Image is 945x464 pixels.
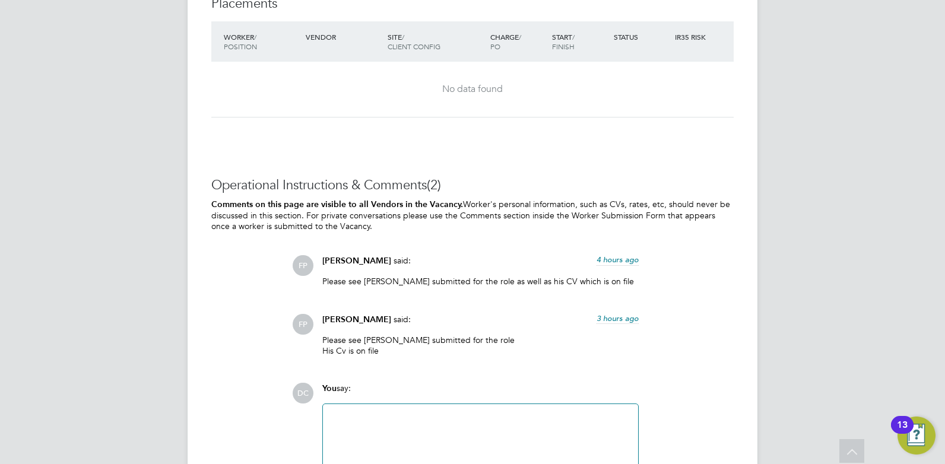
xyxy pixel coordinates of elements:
p: Please see [PERSON_NAME] submitted for the role as well as his CV which is on file [322,276,639,287]
div: Site [385,26,487,57]
button: Open Resource Center, 13 new notifications [898,417,936,455]
span: You [322,383,337,393]
div: IR35 Risk [672,26,713,47]
div: Charge [487,26,549,57]
span: (2) [427,177,441,193]
span: / Position [224,32,257,51]
span: FP [293,255,313,276]
span: [PERSON_NAME] [322,256,391,266]
span: FP [293,314,313,335]
span: [PERSON_NAME] [322,314,391,325]
span: / PO [490,32,521,51]
span: 3 hours ago [597,313,639,323]
div: Start [549,26,611,57]
span: / Client Config [388,32,440,51]
div: 13 [897,425,908,440]
h3: Operational Instructions & Comments [211,177,734,194]
div: No data found [223,83,722,96]
p: Worker's personal information, such as CVs, rates, etc, should never be discussed in this section... [211,199,734,232]
p: Please see [PERSON_NAME] submitted for the role His Cv is on file [322,335,639,356]
span: DC [293,383,313,403]
b: Comments on this page are visible to all Vendors in the Vacancy. [211,199,463,209]
div: Worker [221,26,303,57]
span: said: [394,314,411,325]
span: said: [394,255,411,266]
div: say: [322,383,639,403]
div: Vendor [303,26,385,47]
div: Status [611,26,673,47]
span: / Finish [552,32,575,51]
span: 4 hours ago [597,255,639,265]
